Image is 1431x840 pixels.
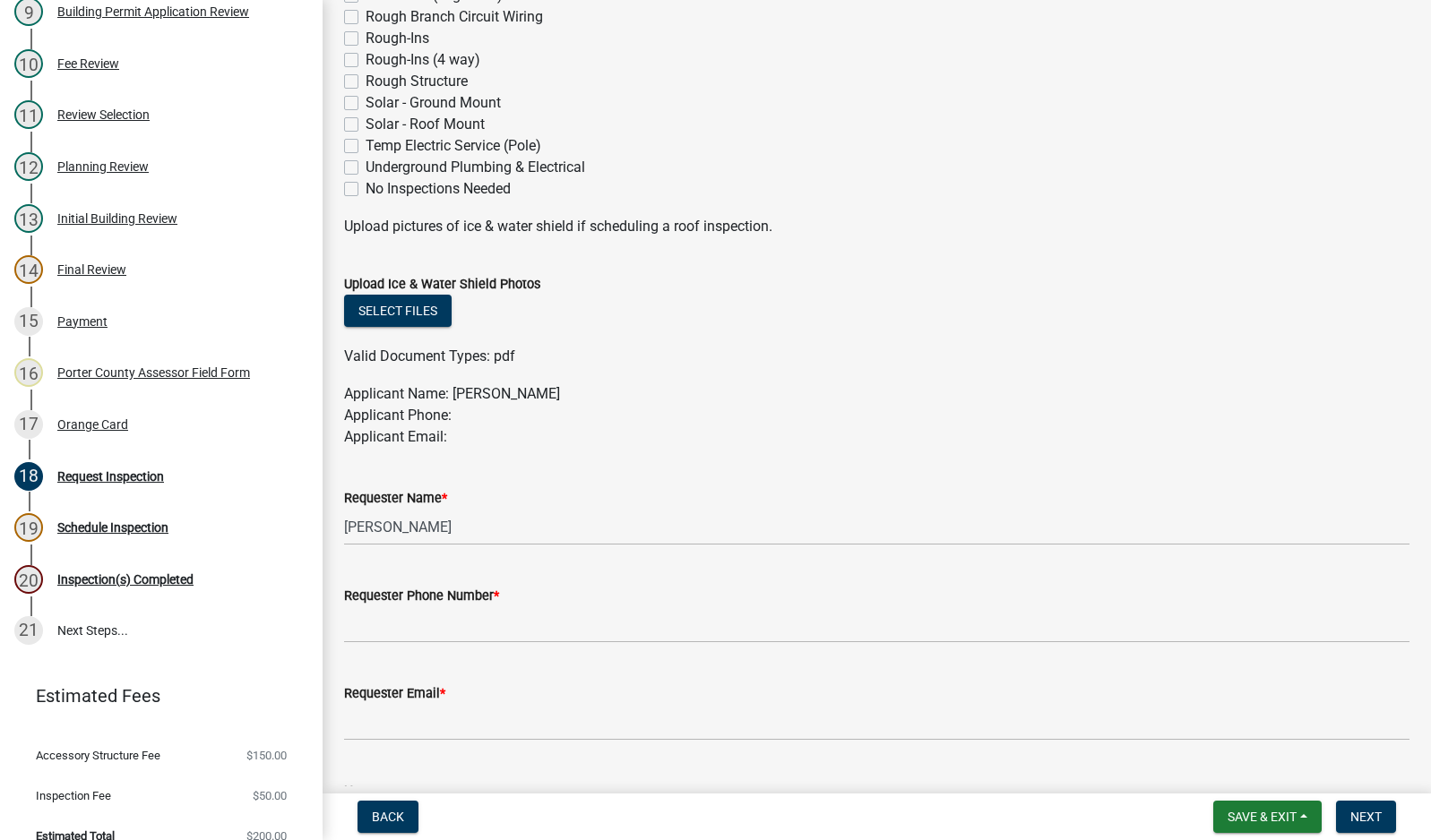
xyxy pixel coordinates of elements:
[57,521,168,534] div: Schedule Inspection
[57,57,119,70] div: Fee Review
[14,565,43,594] div: 20
[57,160,149,173] div: Planning Review
[344,688,445,700] label: Requester Email
[1336,801,1396,833] button: Next
[1228,810,1297,824] span: Save & Exit
[344,383,1409,448] p: Applicant Name: [PERSON_NAME] Applicant Phone: Applicant Email:
[344,347,515,364] span: Valid Document Types: pdf
[1213,801,1322,833] button: Save & Exit
[14,462,43,491] div: 18
[14,358,43,387] div: 16
[14,255,43,284] div: 14
[344,590,499,603] label: Requester Phone Number
[366,6,543,28] label: Rough Branch Circuit Wiring
[14,410,43,439] div: 17
[57,366,250,379] div: Porter County Assessor Field Form
[344,216,1409,237] p: Upload pictures of ice & water shield if scheduling a roof inspection.
[14,49,43,78] div: 10
[14,616,43,645] div: 21
[14,152,43,181] div: 12
[14,100,43,129] div: 11
[57,108,150,121] div: Review Selection
[366,178,511,200] label: No Inspections Needed
[358,801,418,833] button: Back
[344,295,452,327] button: Select files
[344,785,378,798] label: Notes
[57,5,249,18] div: Building Permit Application Review
[57,470,164,483] div: Request Inspection
[57,263,126,276] div: Final Review
[14,678,294,714] a: Estimated Fees
[366,28,429,49] label: Rough-Ins
[57,418,128,431] div: Orange Card
[366,114,485,135] label: Solar - Roof Mount
[36,750,160,761] span: Accessory Structure Fee
[366,135,541,157] label: Temp Electric Service (Pole)
[14,307,43,336] div: 15
[344,493,447,505] label: Requester Name
[36,790,111,801] span: Inspection Fee
[246,750,287,761] span: $150.00
[57,573,194,586] div: Inspection(s) Completed
[14,513,43,542] div: 19
[372,810,404,824] span: Back
[366,157,585,178] label: Underground Plumbing & Electrical
[57,212,177,225] div: Initial Building Review
[14,204,43,233] div: 13
[366,49,480,71] label: Rough-Ins (4 way)
[344,279,540,291] label: Upload Ice & Water Shield Photos
[1350,810,1382,824] span: Next
[57,315,108,328] div: Payment
[366,71,468,92] label: Rough Structure
[253,790,287,801] span: $50.00
[366,92,501,114] label: Solar - Ground Mount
